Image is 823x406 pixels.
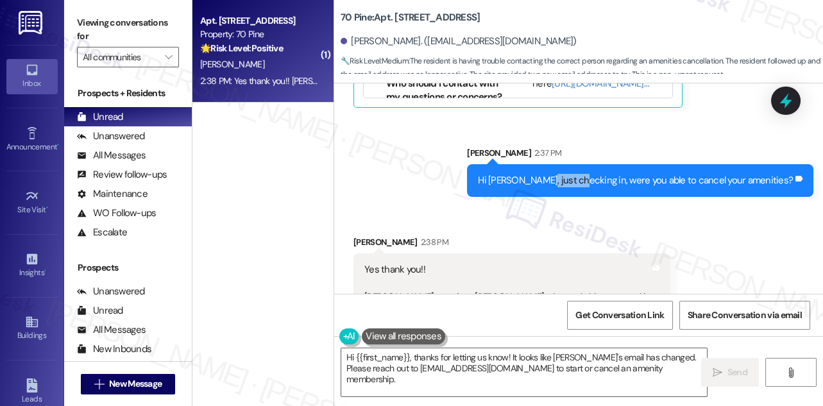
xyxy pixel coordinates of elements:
[679,301,810,330] button: Share Conversation via email
[418,235,448,249] div: 2:38 PM
[77,110,123,124] div: Unread
[109,377,162,391] span: New Message
[6,59,58,94] a: Inbox
[77,130,145,143] div: Unanswered
[786,368,795,378] i: 
[727,366,747,379] span: Send
[6,311,58,346] a: Buildings
[341,348,707,396] textarea: Hi {{first_name}}, thanks for letting us know! It looks like [PERSON_NAME]'s email has changed. P...
[713,368,722,378] i: 
[77,285,145,298] div: Unanswered
[200,14,319,28] div: Apt. [STREET_ADDRESS]
[77,149,146,162] div: All Messages
[6,248,58,283] a: Insights •
[77,13,179,47] label: Viewing conversations for
[567,301,672,330] button: Get Conversation Link
[688,309,802,322] span: Share Conversation via email
[364,263,650,304] div: Yes thank you!! [PERSON_NAME] sent it to [PERSON_NAME] who wad able to cancel it.
[19,11,45,35] img: ResiDesk Logo
[77,226,127,239] div: Escalate
[83,47,158,67] input: All communities
[64,261,192,275] div: Prospects
[6,185,58,220] a: Site Visit •
[467,146,813,164] div: [PERSON_NAME]
[77,304,123,317] div: Unread
[341,56,409,66] strong: 🔧 Risk Level: Medium
[200,75,556,87] div: 2:38 PM: Yes thank you!! [PERSON_NAME] sent it to [PERSON_NAME] who wad able to cancel it.
[200,58,264,70] span: [PERSON_NAME]
[200,42,283,54] strong: 🌟 Risk Level: Positive
[77,343,151,356] div: New Inbounds
[341,55,823,82] span: : The resident is having trouble contacting the correct person regarding an amenities cancellatio...
[77,187,148,201] div: Maintenance
[44,266,46,275] span: •
[552,77,649,90] a: [URL][DOMAIN_NAME]…
[77,207,156,220] div: WO Follow-ups
[386,77,504,105] li: Who should I contact with my questions or concerns?
[478,174,793,187] div: Hi [PERSON_NAME], just checking in, were you able to cancel your amenities?
[341,11,480,24] b: 70 Pine: Apt. [STREET_ADDRESS]
[353,235,670,253] div: [PERSON_NAME]
[77,323,146,337] div: All Messages
[81,374,176,394] button: New Message
[575,309,664,322] span: Get Conversation Link
[57,140,59,149] span: •
[200,28,319,41] div: Property: 70 Pine
[165,52,172,62] i: 
[701,358,759,387] button: Send
[531,146,561,160] div: 2:37 PM
[77,168,167,182] div: Review follow-ups
[46,203,48,212] span: •
[94,379,104,389] i: 
[64,87,192,100] div: Prospects + Residents
[341,35,577,48] div: [PERSON_NAME]. ([EMAIL_ADDRESS][DOMAIN_NAME])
